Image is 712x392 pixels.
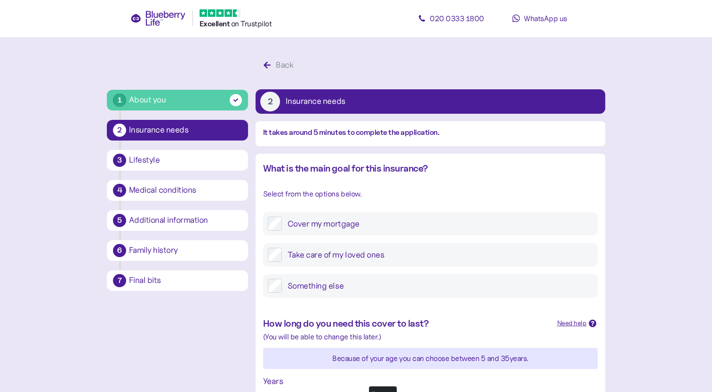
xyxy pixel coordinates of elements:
[129,94,166,106] div: About you
[276,59,293,71] div: Back
[107,90,248,110] button: 1About you
[282,279,593,293] label: Something else
[263,161,598,176] div: What is the main goal for this insurance?
[113,154,126,167] div: 3
[107,150,248,171] button: 3Lifestyle
[263,188,598,200] div: Select from the options below.
[129,276,242,285] div: Final bits
[129,126,242,134] div: Insurance needs
[260,92,280,111] div: 2
[286,97,345,106] div: Insurance needs
[557,318,587,329] div: Need help
[497,9,582,28] a: WhatsApp us
[282,217,593,231] label: Cover my mortgage
[263,331,598,343] div: (You will be able to change this later.)
[107,210,248,231] button: 5Additional information
[113,274,126,287] div: 7
[107,240,248,261] button: 6Family history
[107,120,248,141] button: 2Insurance needs
[524,14,567,23] span: WhatsApp us
[282,248,593,262] label: Take care of my loved ones
[107,180,248,201] button: 4Medical conditions
[231,19,272,28] span: on Trustpilot
[256,89,605,114] button: 2Insurance needs
[113,184,126,197] div: 4
[263,127,598,139] div: It takes around 5 minutes to complete the application.
[113,244,126,257] div: 6
[263,375,598,388] div: Years
[113,94,126,107] div: 1
[409,9,494,28] a: 020 0333 1800
[113,214,126,227] div: 5
[430,14,484,23] span: 020 0333 1800
[129,156,242,165] div: Lifestyle
[263,316,550,331] div: How long do you need this cover to last?
[113,124,126,137] div: 2
[129,186,242,195] div: Medical conditions
[129,216,242,225] div: Additional information
[256,55,304,75] button: Back
[129,246,242,255] div: Family history
[200,19,231,28] span: Excellent ️
[107,270,248,291] button: 7Final bits
[263,353,598,364] div: Because of your age you can choose between 5 and 35 years.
